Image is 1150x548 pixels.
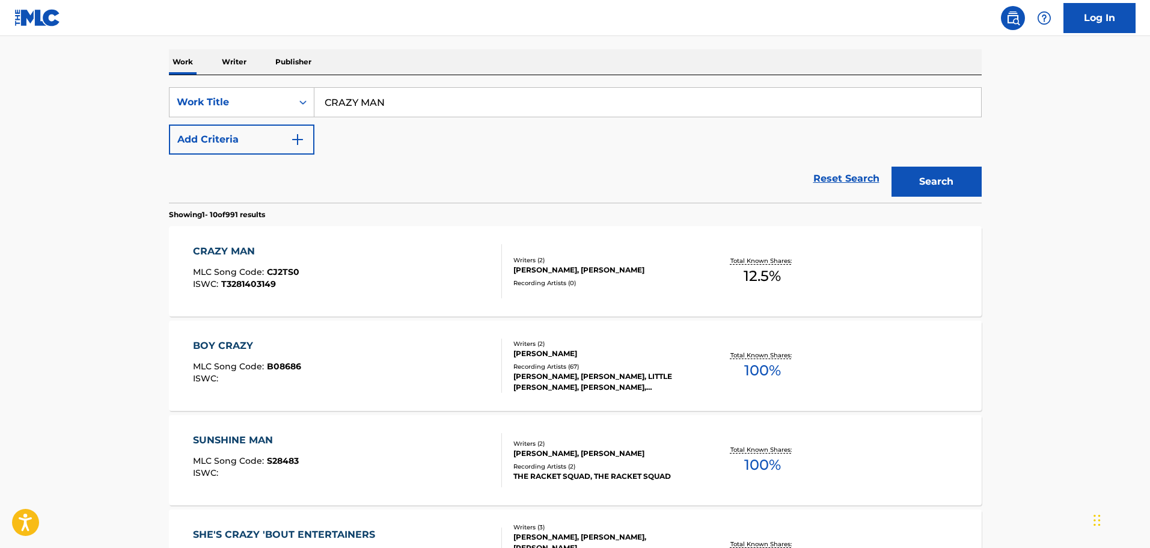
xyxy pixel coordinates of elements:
[193,266,267,277] span: MLC Song Code :
[513,471,695,482] div: THE RACKET SQUAD, THE RACKET SQUAD
[513,439,695,448] div: Writers ( 2 )
[267,266,299,277] span: CJ2TS0
[1090,490,1150,548] iframe: Chat Widget
[1037,11,1051,25] img: help
[290,132,305,147] img: 9d2ae6d4665cec9f34b9.svg
[193,528,381,542] div: SHE'S CRAZY 'BOUT ENTERTAINERS
[513,362,695,371] div: Recording Artists ( 67 )
[267,455,299,466] span: S28483
[169,415,982,505] a: SUNSHINE MANMLC Song Code:S28483ISWC:Writers (2)[PERSON_NAME], [PERSON_NAME]Recording Artists (2)...
[730,351,795,360] p: Total Known Shares:
[169,125,314,155] button: Add Criteria
[730,256,795,265] p: Total Known Shares:
[513,371,695,393] div: [PERSON_NAME], [PERSON_NAME], LITTLE [PERSON_NAME], [PERSON_NAME], [PERSON_NAME]
[14,9,61,26] img: MLC Logo
[169,226,982,316] a: CRAZY MANMLC Song Code:CJ2TS0ISWC:T3281403149Writers (2)[PERSON_NAME], [PERSON_NAME]Recording Art...
[1006,11,1020,25] img: search
[169,87,982,203] form: Search Form
[1001,6,1025,30] a: Public Search
[513,339,695,348] div: Writers ( 2 )
[221,279,276,289] span: T3281403149
[1063,3,1136,33] a: Log In
[169,321,982,411] a: BOY CRAZYMLC Song Code:B08686ISWC:Writers (2)[PERSON_NAME]Recording Artists (67)[PERSON_NAME], [P...
[193,339,301,353] div: BOY CRAZY
[513,265,695,276] div: [PERSON_NAME], [PERSON_NAME]
[193,244,299,259] div: CRAZY MAN
[513,523,695,532] div: Writers ( 3 )
[193,455,267,466] span: MLC Song Code :
[1032,6,1056,30] div: Help
[513,448,695,459] div: [PERSON_NAME], [PERSON_NAME]
[513,462,695,471] div: Recording Artists ( 2 )
[169,209,265,220] p: Showing 1 - 10 of 991 results
[193,361,267,372] span: MLC Song Code :
[177,95,285,109] div: Work Title
[807,165,885,192] a: Reset Search
[272,49,315,75] p: Publisher
[513,256,695,265] div: Writers ( 2 )
[193,467,221,478] span: ISWC :
[1093,502,1101,538] div: Drag
[730,445,795,454] p: Total Known Shares:
[193,373,221,384] span: ISWC :
[744,454,781,476] span: 100 %
[892,167,982,197] button: Search
[513,279,695,288] div: Recording Artists ( 0 )
[193,433,299,448] div: SUNSHINE MAN
[513,348,695,359] div: [PERSON_NAME]
[744,265,781,287] span: 12.5 %
[169,49,197,75] p: Work
[744,360,781,381] span: 100 %
[193,279,221,289] span: ISWC :
[267,361,301,372] span: B08686
[218,49,250,75] p: Writer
